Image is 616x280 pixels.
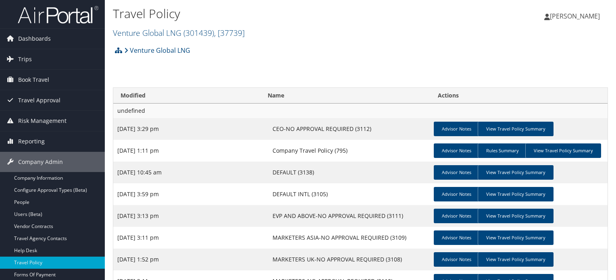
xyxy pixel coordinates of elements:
a: View Travel Policy Summary [525,143,601,158]
a: Advisor Notes [434,252,479,267]
td: MARKETERS ASIA-NO APPROVAL REQUIRED (3109) [258,227,431,249]
a: Advisor Notes [434,209,479,223]
span: Trips [18,49,32,69]
a: View Travel Policy Summary [478,165,554,180]
span: ( 301439 ) [183,27,214,38]
td: [DATE] 1:52 pm [113,249,258,270]
td: Company Travel Policy (795) [258,140,431,162]
a: Advisor Notes [434,122,479,136]
td: MARKETERS UK-NO APPROVAL REQUIRED (3108) [258,249,431,270]
a: View Travel Policy Summary [478,230,554,245]
a: View Travel Policy Summary [478,122,554,136]
td: EVP AND ABOVE-NO APPROVAL REQUIRED (3111) [258,205,431,227]
a: Advisor Notes [434,165,479,180]
span: Company Admin [18,152,63,172]
a: [PERSON_NAME] [544,4,608,28]
th: Modified: activate to sort column ascending [113,88,258,104]
td: [DATE] 3:13 pm [113,205,258,227]
span: Reporting [18,131,45,151]
th: Actions [431,88,608,104]
span: Book Travel [18,70,49,90]
img: airportal-logo.png [18,5,98,24]
span: [PERSON_NAME] [550,12,600,21]
td: DEFAULT (3138) [258,162,431,183]
a: View Travel Policy Summary [478,187,554,201]
td: DEFAULT INTL (3105) [258,183,431,205]
a: Venture Global LNG [124,42,190,58]
span: , [ 37739 ] [214,27,245,38]
td: undefined [113,104,608,118]
td: [DATE] 3:11 pm [113,227,258,249]
th: Name: activate to sort column descending [258,88,431,104]
a: View Travel Policy Summary [478,252,554,267]
span: Travel Approval [18,90,60,110]
td: [DATE] 3:59 pm [113,183,258,205]
a: Advisor Notes [434,187,479,201]
td: [DATE] 3:29 pm [113,118,258,140]
span: Risk Management [18,111,67,131]
a: Venture Global LNG [113,27,245,38]
a: Advisor Notes [434,143,479,158]
td: [DATE] 10:45 am [113,162,258,183]
a: Advisor Notes [434,230,479,245]
a: Rules Summary [478,143,527,158]
a: View Travel Policy Summary [478,209,554,223]
td: CEO-NO APPROVAL REQUIRED (3112) [258,118,431,140]
h1: Travel Policy [113,5,443,22]
td: [DATE] 1:11 pm [113,140,258,162]
span: Dashboards [18,29,51,49]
